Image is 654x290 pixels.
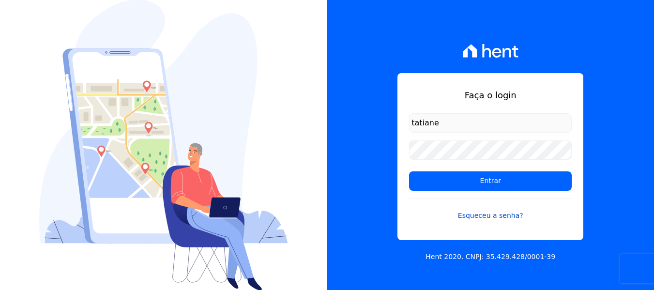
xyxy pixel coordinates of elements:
[409,113,572,133] input: Email
[409,198,572,221] a: Esqueceu a senha?
[426,252,555,262] p: Hent 2020. CNPJ: 35.429.428/0001-39
[409,171,572,191] input: Entrar
[409,89,572,102] h1: Faça o login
